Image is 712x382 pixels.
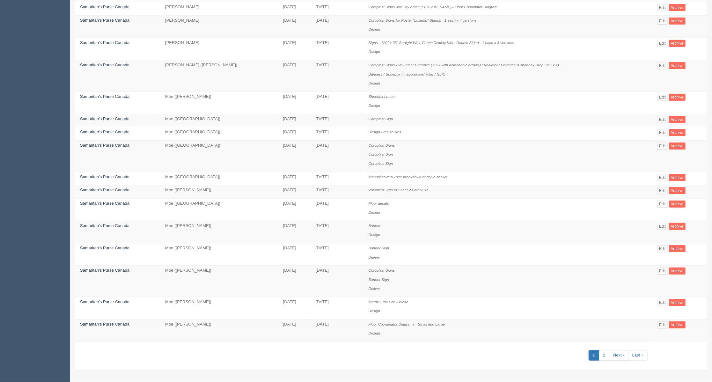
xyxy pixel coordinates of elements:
[278,2,311,16] td: [DATE]
[160,140,278,172] td: Moe ([GEOGRAPHIC_DATA])
[278,266,311,297] td: [DATE]
[369,286,380,290] i: Deliver
[160,60,278,92] td: [PERSON_NAME] ([PERSON_NAME])
[311,319,364,342] td: [DATE]
[311,114,364,127] td: [DATE]
[657,18,668,25] a: Edit
[369,232,380,237] i: Design
[669,18,686,25] a: Archive
[657,187,668,194] a: Edit
[160,15,278,38] td: [PERSON_NAME]
[311,185,364,199] td: [DATE]
[160,127,278,141] td: Moe ([GEOGRAPHIC_DATA])
[669,116,686,123] a: Archive
[657,245,668,252] a: Edit
[657,94,668,101] a: Edit
[628,350,648,361] a: Last »
[669,223,686,230] a: Archive
[657,201,668,208] a: Edit
[657,223,668,230] a: Edit
[160,297,278,319] td: Moe ([PERSON_NAME])
[369,175,448,179] i: Manual covers - see breakdown of qty in docket
[657,40,668,47] a: Edit
[278,319,311,342] td: [DATE]
[369,277,389,282] i: Banner Sign
[657,4,668,11] a: Edit
[278,127,311,141] td: [DATE]
[80,187,129,192] a: Samaritan's Purse Canada
[589,350,599,361] a: 1
[369,152,393,156] i: Coroplast Sign
[80,223,129,228] a: Samaritan's Purse Canada
[369,210,380,214] i: Design
[369,161,393,165] i: Coroplast Sign
[80,129,129,134] a: Samaritan's Purse Canada
[278,172,311,185] td: [DATE]
[160,38,278,60] td: [PERSON_NAME]
[369,40,514,45] i: Signs - 120" x 96" Straight Wall, Fabric Display Kits - Double Sided - 1 each x 3 versions
[669,94,686,101] a: Archive
[311,266,364,297] td: [DATE]
[669,62,686,69] a: Archive
[657,174,668,181] a: Edit
[369,117,393,121] i: Coroplast Sign
[657,143,668,150] a: Edit
[278,92,311,114] td: [DATE]
[311,60,364,92] td: [DATE]
[311,198,364,221] td: [DATE]
[669,321,686,328] a: Archive
[278,198,311,221] td: [DATE]
[669,245,686,252] a: Archive
[369,5,498,9] i: Coroplast Signs with Dry erase [PERSON_NAME] - Floor Coodinator Diagram
[369,94,396,99] i: Shoebox Letters
[160,185,278,199] td: Moe ([PERSON_NAME])
[669,187,686,194] a: Archive
[278,114,311,127] td: [DATE]
[369,201,389,205] i: Floor decals
[278,15,311,38] td: [DATE]
[160,198,278,221] td: Moe ([GEOGRAPHIC_DATA])
[80,246,129,250] a: Samaritan's Purse Canada
[311,38,364,60] td: [DATE]
[160,2,278,16] td: [PERSON_NAME]
[369,309,380,313] i: Design
[311,92,364,114] td: [DATE]
[369,130,401,134] i: Design - resize files
[657,299,668,306] a: Edit
[657,62,668,69] a: Edit
[160,221,278,243] td: Moe ([PERSON_NAME])
[599,350,609,361] a: 2
[369,63,559,67] i: Coroplast Signs - Volunteer Entrance ( x 2 - with detachable arrows) / Volunteer Entrance & shoeb...
[311,243,364,265] td: [DATE]
[669,40,686,47] a: Archive
[160,114,278,127] td: Moe ([GEOGRAPHIC_DATA])
[669,201,686,208] a: Archive
[669,143,686,150] a: Archive
[80,201,129,206] a: Samaritan's Purse Canada
[160,319,278,342] td: Moe ([PERSON_NAME])
[369,224,381,228] i: Banner
[369,72,445,76] i: Banners ( Shoebox / Inapprpriate/ Filler / GLK)
[369,81,380,85] i: Design
[669,4,686,11] a: Archive
[160,243,278,265] td: Moe ([PERSON_NAME])
[80,18,129,23] a: Samaritan's Purse Canada
[311,172,364,185] td: [DATE]
[369,103,380,107] i: Design
[160,266,278,297] td: Moe ([PERSON_NAME])
[311,140,364,172] td: [DATE]
[657,268,668,275] a: Edit
[657,321,668,328] a: Edit
[278,38,311,60] td: [DATE]
[278,185,311,199] td: [DATE]
[369,143,395,147] i: Coroplast Signs
[669,174,686,181] a: Archive
[311,127,364,141] td: [DATE]
[369,322,445,326] i: Floor Coordinator Diagrams - Small and Large
[369,255,380,259] i: Deliver
[657,129,668,136] a: Edit
[160,92,278,114] td: Moe ([PERSON_NAME])
[80,143,129,148] a: Samaritan's Purse Canada
[278,297,311,319] td: [DATE]
[369,300,408,304] i: Mardii Gras Pen - White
